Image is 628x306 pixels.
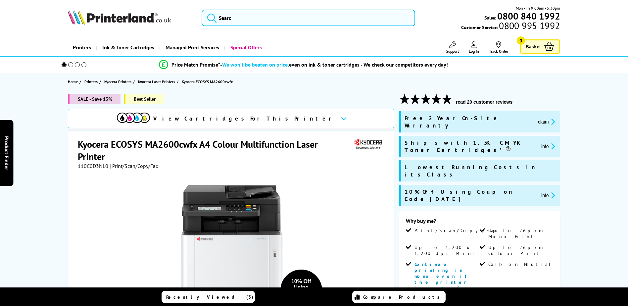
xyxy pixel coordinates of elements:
[68,39,96,56] a: Printers
[405,164,557,178] span: Lowest Running Costs in its Class
[363,294,443,300] span: Compare Products
[489,41,508,54] a: Track Order
[68,10,193,26] a: Printerland Logo
[68,78,79,85] a: Home
[469,49,479,54] span: Log In
[110,163,158,169] span: | Print/Scan/Copy/Fax
[84,78,98,85] span: Printers
[3,136,10,170] span: Product Finder
[162,291,255,303] a: Recently Viewed (3)
[526,42,541,51] span: Basket
[104,78,133,85] a: Kyocera Printers
[171,61,220,68] span: Price Match Promise*
[520,39,560,54] a: Basket 0
[461,23,560,30] span: Customer Service:
[539,191,557,199] button: promo-description
[414,228,500,233] span: Print/Scan/Copy/Fax
[78,163,108,169] span: 110C0D3NL0
[68,94,121,104] span: SALE - Save 13%
[124,94,164,104] span: Best Seller
[182,78,233,85] span: Kyocera ECOSYS MA2600cwfx
[488,244,552,256] span: Up to 26ppm Colour Print
[454,99,514,105] button: read 20 customer reviews
[117,113,150,123] img: View Cartridges
[68,10,171,25] img: Printerland Logo
[414,261,470,303] span: Continue printing in mono even if the printer is out of colour toners
[53,59,555,71] li: modal_Promise
[220,61,448,68] div: - even on ink & toner cartridges - We check our competitors every day!
[414,244,478,256] span: Up to 1,200 x 1,200 dpi Print
[284,279,319,302] div: 10% Off Using Coupon Code [DATE]
[353,138,383,150] img: Kyocera
[182,78,234,85] a: Kyocera ECOSYS MA2600cwfx
[536,118,557,126] button: promo-description
[405,188,536,203] span: 10% Off Using Coupon Code [DATE]
[68,78,78,85] span: Home
[102,39,154,56] span: Ink & Toner Cartridges
[517,36,525,45] span: 0
[484,15,496,21] span: Sales:
[166,294,254,300] span: Recently Viewed (3)
[96,39,159,56] a: Ink & Toner Cartridges
[496,13,560,19] a: 0800 840 1992
[539,142,557,150] button: promo-description
[159,39,224,56] a: Managed Print Services
[405,115,533,129] span: Free 2 Year On-Site Warranty
[488,261,551,267] span: Carbon Neutral
[352,291,446,303] a: Compare Products
[78,138,353,163] h1: Kyocera ECOSYS MA2600cwfx A4 Colour Multifunction Laser Printer
[222,61,289,68] span: We won’t be beaten on price,
[138,78,175,85] span: Kyocera Laser Printers
[153,115,335,122] span: View Cartridges For This Printer
[497,10,560,22] b: 0800 840 1992
[446,49,459,54] span: Support
[405,139,536,154] span: Ships with 1.5K CMYK Toner Cartridges*
[516,5,560,11] span: Mon - Fri 9:00am - 5:30pm
[224,39,267,56] a: Special Offers
[202,10,415,26] input: Searc
[84,78,99,85] a: Printers
[104,78,131,85] span: Kyocera Printers
[138,78,177,85] a: Kyocera Laser Printers
[446,41,459,54] a: Support
[469,41,479,54] a: Log In
[406,218,554,228] div: Why buy me?
[488,228,552,239] span: Up to 26ppm Mono Print
[498,23,560,29] span: 0800 995 1992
